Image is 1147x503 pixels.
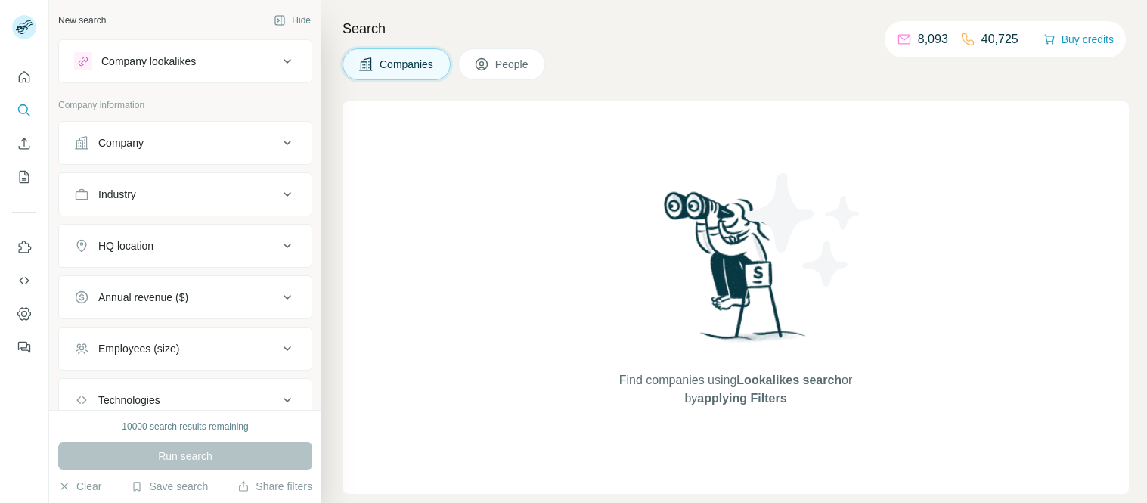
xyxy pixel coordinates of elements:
[1043,29,1114,50] button: Buy credits
[12,334,36,361] button: Feedback
[98,238,153,253] div: HQ location
[59,382,312,418] button: Technologies
[98,290,188,305] div: Annual revenue ($)
[98,135,144,151] div: Company
[343,18,1129,39] h4: Search
[12,300,36,328] button: Dashboard
[98,187,136,202] div: Industry
[263,9,321,32] button: Hide
[981,30,1018,48] p: 40,725
[918,30,948,48] p: 8,093
[736,374,842,387] span: Lookalikes search
[58,98,312,112] p: Company information
[237,479,312,494] button: Share filters
[59,228,312,264] button: HQ location
[98,393,160,408] div: Technologies
[12,234,36,261] button: Use Surfe on LinkedIn
[495,57,530,72] span: People
[12,97,36,124] button: Search
[59,279,312,315] button: Annual revenue ($)
[98,341,179,356] div: Employees (size)
[12,267,36,294] button: Use Surfe API
[657,188,814,356] img: Surfe Illustration - Woman searching with binoculars
[736,162,872,298] img: Surfe Illustration - Stars
[58,14,106,27] div: New search
[12,163,36,191] button: My lists
[122,420,248,433] div: 10000 search results remaining
[380,57,435,72] span: Companies
[59,43,312,79] button: Company lookalikes
[101,54,196,69] div: Company lookalikes
[59,176,312,213] button: Industry
[12,130,36,157] button: Enrich CSV
[131,479,208,494] button: Save search
[12,64,36,91] button: Quick start
[58,479,101,494] button: Clear
[615,371,857,408] span: Find companies using or by
[697,392,786,405] span: applying Filters
[59,125,312,161] button: Company
[59,331,312,367] button: Employees (size)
